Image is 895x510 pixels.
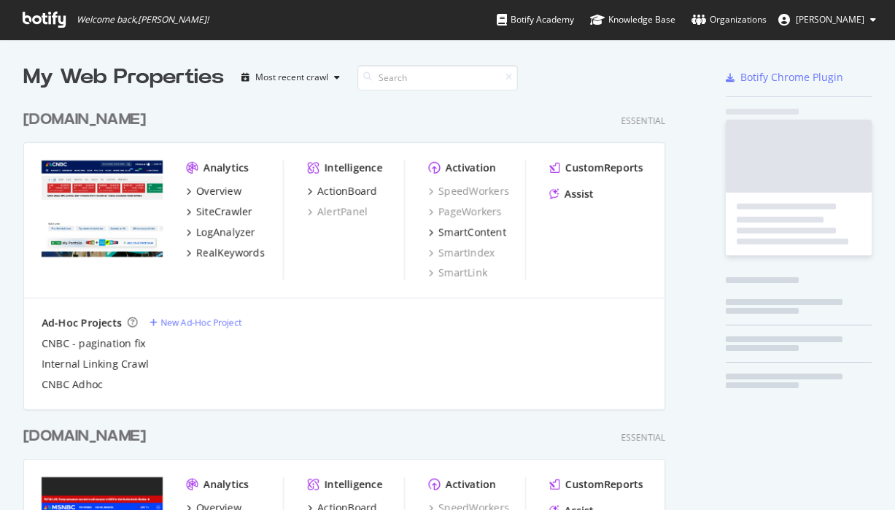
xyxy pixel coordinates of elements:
[42,336,145,351] a: CNBC - pagination fix
[621,431,665,444] div: Essential
[497,12,574,27] div: Botify Academy
[796,13,864,26] span: Joy Kemp
[23,426,146,447] div: [DOMAIN_NAME]
[325,477,382,492] div: Intelligence
[23,109,152,131] a: [DOMAIN_NAME]
[428,245,495,260] a: SmartIndex
[325,161,382,175] div: Intelligence
[42,357,149,371] a: Internal Linking Crawl
[428,204,502,219] a: PageWorkers
[236,66,346,89] button: Most recent crawl
[428,225,506,239] a: SmartContent
[565,187,594,201] div: Assist
[549,477,643,492] a: CustomReports
[186,225,255,239] a: LogAnalyzer
[726,70,843,85] a: Botify Chrome Plugin
[317,184,377,198] div: ActionBoard
[204,477,249,492] div: Analytics
[196,245,265,260] div: RealKeywords
[767,8,888,31] button: [PERSON_NAME]
[428,266,487,280] a: SmartLink
[565,161,643,175] div: CustomReports
[549,187,594,201] a: Assist
[549,161,643,175] a: CustomReports
[186,184,241,198] a: Overview
[186,245,265,260] a: RealKeywords
[307,204,368,219] a: AlertPanel
[23,109,146,131] div: [DOMAIN_NAME]
[196,204,252,219] div: SiteCrawler
[621,115,665,127] div: Essential
[150,317,241,329] a: New Ad-Hoc Project
[428,184,509,198] a: SpeedWorkers
[196,184,241,198] div: Overview
[590,12,675,27] div: Knowledge Base
[186,204,252,219] a: SiteCrawler
[42,161,163,258] img: cnbc.com
[204,161,249,175] div: Analytics
[691,12,767,27] div: Organizations
[23,63,224,92] div: My Web Properties
[740,70,843,85] div: Botify Chrome Plugin
[77,14,209,26] span: Welcome back, [PERSON_NAME] !
[307,184,377,198] a: ActionBoard
[357,65,518,90] input: Search
[23,426,152,447] a: [DOMAIN_NAME]
[438,225,506,239] div: SmartContent
[160,317,241,329] div: New Ad-Hoc Project
[42,377,103,392] a: CNBC Adhoc
[565,477,643,492] div: CustomReports
[446,477,496,492] div: Activation
[42,316,122,331] div: Ad-Hoc Projects
[446,161,496,175] div: Activation
[255,73,328,82] div: Most recent crawl
[196,225,255,239] div: LogAnalyzer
